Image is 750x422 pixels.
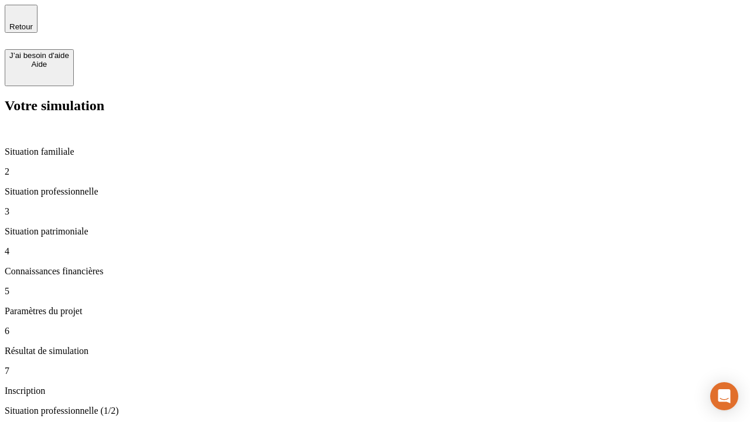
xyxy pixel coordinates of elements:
button: J’ai besoin d'aideAide [5,49,74,86]
p: Situation patrimoniale [5,226,745,237]
p: Inscription [5,386,745,396]
p: Résultat de simulation [5,346,745,356]
p: Paramètres du projet [5,306,745,316]
div: Aide [9,60,69,69]
div: J’ai besoin d'aide [9,51,69,60]
p: 3 [5,206,745,217]
p: Situation familiale [5,147,745,157]
p: Connaissances financières [5,266,745,277]
p: Situation professionnelle [5,186,745,197]
p: 6 [5,326,745,336]
p: Situation professionnelle (1/2) [5,406,745,416]
p: 2 [5,166,745,177]
h2: Votre simulation [5,98,745,114]
p: 4 [5,246,745,257]
div: Open Intercom Messenger [710,382,738,410]
button: Retour [5,5,37,33]
span: Retour [9,22,33,31]
p: 5 [5,286,745,297]
p: 7 [5,366,745,376]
